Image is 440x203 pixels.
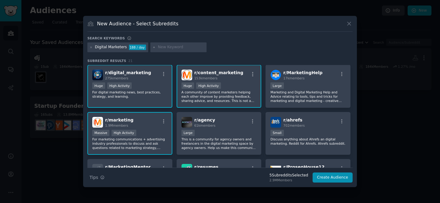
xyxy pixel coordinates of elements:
span: 1.9M members [105,124,128,127]
span: 61k members [194,124,215,127]
img: digital_marketing [92,70,103,80]
img: agency [182,117,192,128]
div: Large [270,82,284,89]
span: r/ MarketingHelp [283,70,322,75]
div: Huge [92,82,105,89]
span: r/ digital_marketing [105,70,151,75]
img: content_marketing [182,70,192,80]
p: A community of content marketers helping each other improve by providing feedback, sharing advice... [182,90,257,103]
div: Small [270,130,284,136]
span: 702 members [283,124,305,127]
div: Massive [92,130,109,136]
img: ProseoHouse12 [270,164,281,175]
div: Huge [182,82,194,89]
span: Tips [90,174,98,181]
span: r/ content_marketing [194,70,244,75]
img: MarketingHelp [270,70,281,80]
span: r/ resumes [194,165,218,169]
span: r/ agency [194,118,215,122]
img: marketing [92,117,103,128]
div: High Activity [107,82,132,89]
img: resumes [182,164,192,175]
span: Subreddit Results [87,59,126,63]
p: For marketing communications + advertising industry professionals to discuss and ask questions re... [92,137,167,150]
span: 21 [128,59,133,63]
p: For digital marketing news, best practices, strategy, and learning. [92,90,167,99]
input: New Keyword [158,45,204,50]
img: ahrefs [270,117,281,128]
div: High Activity [196,82,221,89]
button: Create Audience [313,172,353,183]
p: Marketing and Digital Marketing Help and Advice relating to tools, tips and tricks for marketing ... [270,90,346,103]
div: High Activity [112,130,136,136]
span: r/ ahrefs [283,118,302,122]
button: Tips [87,172,107,183]
span: r/ marketing [105,118,134,122]
span: 17k members [283,76,304,80]
h3: Search keywords [87,36,125,40]
span: 275k members [105,76,128,80]
span: 153k members [194,76,218,80]
h3: New Audience - Select Subreddits [97,20,178,27]
p: This is a community for agency owners and freelancers in the digital marketing space by agency ow... [182,137,257,150]
div: Large [182,130,195,136]
div: 5 Subreddit s Selected [269,173,308,178]
span: r/ MarketingMentor [105,165,151,169]
div: 2.9M Members [269,178,308,182]
p: Discuss anything about Ahrefs an digital marketing. Reddit for Ahrefs. Ahrefs subreddit. [270,137,346,146]
div: 188 / day [129,45,146,50]
span: r/ ProseoHouse12 [283,165,324,169]
div: Digital Marketers [95,45,127,50]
